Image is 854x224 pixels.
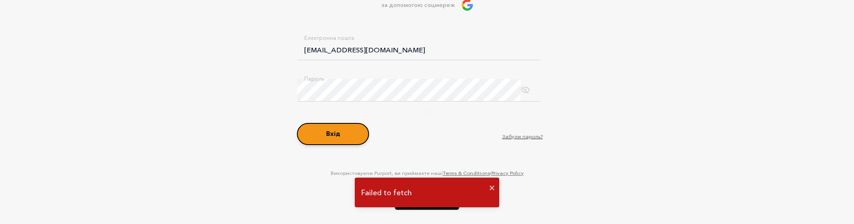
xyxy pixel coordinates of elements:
span: за допомогою соцмереж [382,1,455,8]
div: Failed to fetch [358,184,489,201]
input: Enter email [297,38,540,60]
button: Submit signin form [297,123,369,145]
div: Використовуючи Purport, ви приймаєте наші і [213,169,640,177]
input: Enter password [297,79,521,101]
button: close [489,181,496,192]
label: Пароль [302,75,326,83]
a: Забули пароль? [502,133,543,140]
a: Terms & Conditions [443,170,490,176]
a: Privacy Policy [491,170,524,176]
label: Електронна пошта [302,34,356,42]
